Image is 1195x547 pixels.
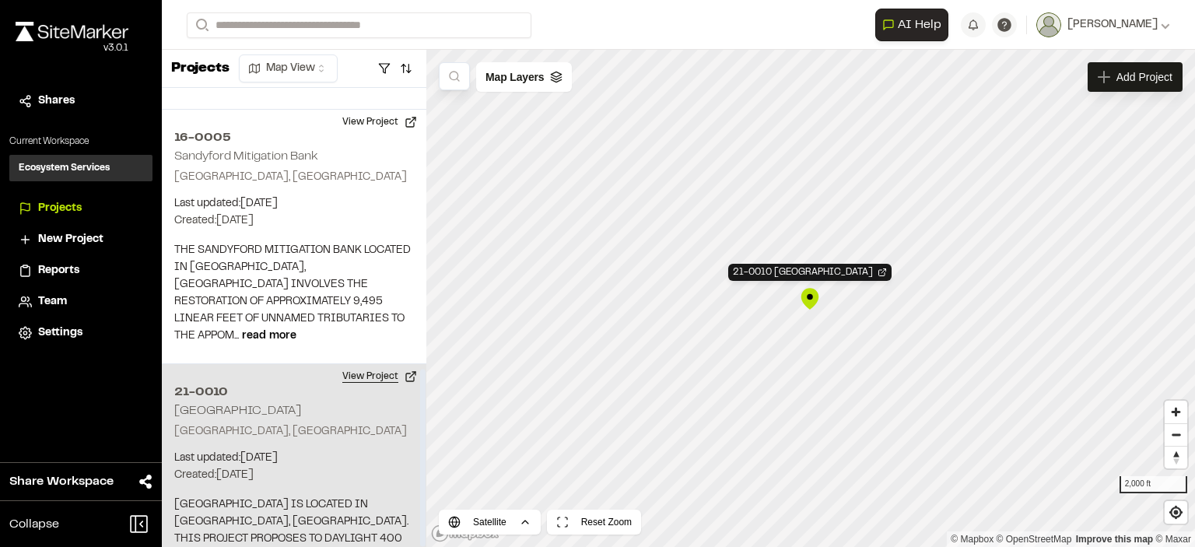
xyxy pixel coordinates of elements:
button: Reset bearing to north [1165,446,1187,468]
button: View Project [333,110,426,135]
span: read more [242,331,296,341]
p: Created: [DATE] [174,467,414,484]
span: Collapse [9,515,59,534]
p: [GEOGRAPHIC_DATA], [GEOGRAPHIC_DATA] [174,169,414,186]
span: [PERSON_NAME] [1067,16,1158,33]
span: Map Layers [485,68,544,86]
span: Team [38,293,67,310]
div: Open Project [728,264,892,281]
p: Last updated: [DATE] [174,450,414,467]
h2: 16-0005 [174,128,414,147]
a: Mapbox logo [431,524,499,542]
h2: 21-0010 [174,383,414,401]
button: Search [187,12,215,38]
span: Reports [38,262,79,279]
p: Current Workspace [9,135,152,149]
span: Share Workspace [9,472,114,491]
h2: Sandyford Mitigation Bank [174,151,318,162]
a: Mapbox [951,534,993,545]
p: Created: [DATE] [174,212,414,230]
a: Projects [19,200,143,217]
p: Last updated: [DATE] [174,195,414,212]
button: Open AI Assistant [875,9,948,41]
button: View Project [333,364,426,389]
button: Zoom in [1165,401,1187,423]
span: Add Project [1116,69,1172,85]
p: THE SANDYFORD MITIGATION BANK LOCATED IN [GEOGRAPHIC_DATA], [GEOGRAPHIC_DATA] INVOLVES THE RESTOR... [174,242,414,345]
img: User [1036,12,1061,37]
a: Team [19,293,143,310]
div: Open AI Assistant [875,9,955,41]
a: Settings [19,324,143,342]
span: New Project [38,231,103,248]
a: Maxar [1155,534,1191,545]
a: Shares [19,93,143,110]
h2: [GEOGRAPHIC_DATA] [174,405,301,416]
button: Zoom out [1165,423,1187,446]
span: Reset bearing to north [1165,447,1187,468]
span: Shares [38,93,75,110]
span: AI Help [898,16,941,34]
a: Reports [19,262,143,279]
button: Reset Zoom [547,510,641,535]
span: Projects [38,200,82,217]
span: Zoom out [1165,424,1187,446]
h3: Ecosystem Services [19,161,110,175]
canvas: Map [426,50,1195,547]
a: Map feedback [1076,534,1153,545]
button: [PERSON_NAME] [1036,12,1170,37]
button: Find my location [1165,501,1187,524]
div: Map marker [798,287,822,310]
p: Projects [171,58,230,79]
div: Oh geez...please don't... [16,41,128,55]
div: 2,000 ft [1120,476,1187,493]
a: OpenStreetMap [997,534,1072,545]
img: rebrand.png [16,22,128,41]
p: [GEOGRAPHIC_DATA], [GEOGRAPHIC_DATA] [174,423,414,440]
button: Satellite [439,510,541,535]
span: Settings [38,324,82,342]
a: New Project [19,231,143,248]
